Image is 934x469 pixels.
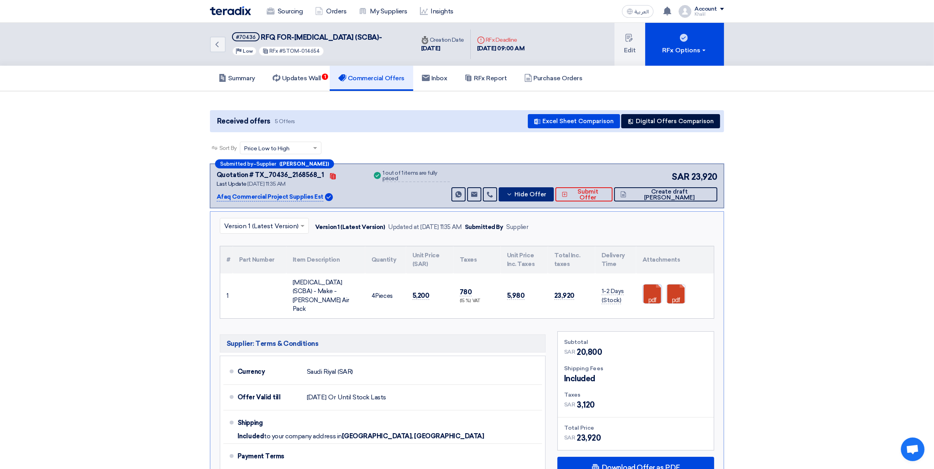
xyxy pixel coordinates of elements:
[901,438,925,461] a: Open chat
[460,288,472,296] span: 780
[564,348,576,356] span: SAR
[635,9,649,15] span: العربية
[233,246,286,273] th: Part Number
[679,5,691,18] img: profile_test.png
[554,292,574,300] span: 23,920
[636,246,714,273] th: Attachments
[307,393,326,401] span: [DATE]
[615,23,645,66] button: Edit
[293,278,359,314] div: [MEDICAL_DATA] (SCBA) - Make -[PERSON_NAME] Air Pack
[236,35,256,40] div: #70436
[622,5,654,18] button: العربية
[270,48,279,54] span: RFx
[322,74,328,80] span: 1
[514,192,546,198] span: Hide Offer
[577,432,601,444] span: 23,920
[338,393,386,401] span: Until Stock Lasts
[564,364,707,373] div: Shipping Fees
[414,3,460,20] a: Insights
[275,118,295,125] span: 5 Offers
[353,3,413,20] a: My Suppliers
[280,48,320,54] span: #STOM-014654
[460,298,494,305] div: (15 %) VAT
[217,170,324,180] div: Quotation # TX_70436_2168568_1
[342,432,484,440] span: [GEOGRAPHIC_DATA], [GEOGRAPHIC_DATA]
[577,399,595,411] span: 3,120
[261,33,382,42] span: RFQ FOR-[MEDICAL_DATA] (SCBA)-
[256,161,276,166] span: Supplier
[667,284,730,332] a: Laliza_scba__minutes_1751877069800.pdf
[645,23,724,66] button: RFx Options
[220,161,253,166] span: Submitted by
[215,159,334,168] div: –
[307,364,353,379] div: Saudi Riyal (SAR)
[548,246,595,273] th: Total Inc. taxes
[260,3,309,20] a: Sourcing
[477,44,525,53] div: [DATE] 09:00 AM
[570,189,606,201] span: Submit Offer
[643,284,706,332] a: AFAQ__QTN__1751877050152.pdf
[501,246,548,273] th: Unit Price Inc. Taxes
[365,246,406,273] th: Quantity
[528,114,620,128] button: Excel Sheet Comparison
[264,66,330,91] a: Updates Wall1
[219,144,237,152] span: Sort By
[564,391,707,399] div: Taxes
[694,6,717,13] div: Account
[499,187,554,201] button: Hide Offer
[406,246,453,273] th: Unit Price (SAR)
[383,170,449,182] div: 1 out of 1 items are fully priced
[602,288,624,304] span: 1-2 Days (Stock)
[388,223,462,232] div: Updated at [DATE] 11:35 AM
[232,32,382,42] h5: RFQ FOR-Self Contained Breathing Apparatus (SCBA)-
[238,362,301,381] div: Currency
[564,338,707,346] div: Subtotal
[330,66,413,91] a: Commercial Offers
[477,36,525,44] div: RFx Deadline
[217,192,323,202] p: Afaq Commercial Project Supplies Est
[524,74,583,82] h5: Purchase Orders
[564,401,576,409] span: SAR
[365,273,406,318] td: Pieces
[219,74,255,82] h5: Summary
[328,393,336,401] span: Or
[422,74,448,82] h5: Inbox
[279,161,329,166] b: ([PERSON_NAME])
[628,189,711,201] span: Create draft [PERSON_NAME]
[238,447,533,466] div: Payment Terms
[691,170,717,183] span: 23,920
[244,144,290,153] span: Price Low to High
[421,36,464,44] div: Creation Date
[663,46,707,55] div: RFx Options
[412,292,429,300] span: 5,200
[243,48,253,54] span: Low
[516,66,591,91] a: Purchase Orders
[238,414,301,432] div: Shipping
[453,246,501,273] th: Taxes
[621,114,720,128] button: Digital Offers Comparison
[413,66,456,91] a: Inbox
[286,246,365,273] th: Item Description
[264,432,342,440] span: to your company address in
[694,12,724,17] div: Khalil
[614,187,717,201] button: Create draft [PERSON_NAME]
[464,74,507,82] h5: RFx Report
[217,181,247,187] span: Last Update
[273,74,321,82] h5: Updates Wall
[309,3,353,20] a: Orders
[220,246,233,273] th: #
[217,116,270,127] span: Received offers
[238,432,264,440] span: Included
[506,223,528,232] div: Supplier
[371,292,375,299] span: 4
[210,6,251,15] img: Teradix logo
[564,424,707,432] div: Total Price
[238,388,301,407] div: Offer Valid till
[465,223,503,232] div: Submitted By
[247,181,286,187] span: [DATE] 11:35 AM
[507,292,525,300] span: 5,980
[564,373,595,384] span: Included
[672,170,690,183] span: SAR
[421,44,464,53] div: [DATE]
[555,187,613,201] button: Submit Offer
